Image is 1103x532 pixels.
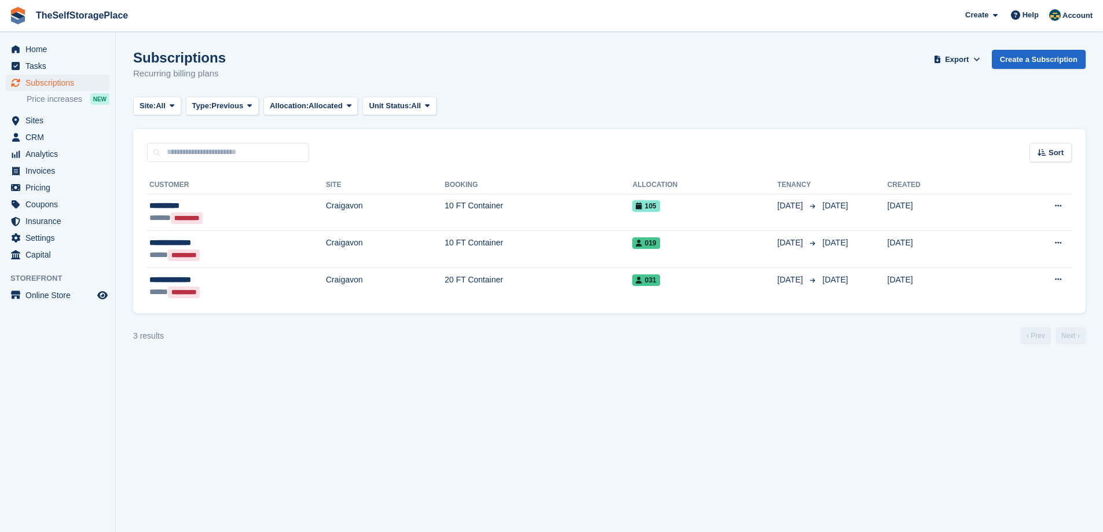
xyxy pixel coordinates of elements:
td: 20 FT Container [445,267,633,304]
nav: Page [1018,327,1088,344]
a: Next [1056,327,1086,344]
span: Coupons [25,196,95,212]
td: [DATE] [888,267,994,304]
div: NEW [90,93,109,105]
td: Craigavon [326,267,445,304]
span: Storefront [10,273,115,284]
span: Create [965,9,988,21]
a: menu [6,163,109,179]
a: menu [6,230,109,246]
span: Allocation: [270,100,309,112]
span: Home [25,41,95,57]
td: [DATE] [888,194,994,231]
a: menu [6,129,109,145]
td: 10 FT Container [445,231,633,268]
a: menu [6,41,109,57]
th: Booking [445,176,633,195]
a: menu [6,196,109,212]
td: Craigavon [326,231,445,268]
span: Settings [25,230,95,246]
span: Unit Status: [369,100,411,112]
th: Created [888,176,994,195]
span: [DATE] [778,237,805,249]
span: 019 [632,237,659,249]
button: Export [932,50,983,69]
button: Type: Previous [186,97,259,116]
a: Preview store [96,288,109,302]
a: Create a Subscription [992,50,1086,69]
button: Site: All [133,97,181,116]
span: Analytics [25,146,95,162]
a: Previous [1021,327,1051,344]
span: Account [1062,10,1093,21]
button: Allocation: Allocated [263,97,358,116]
h1: Subscriptions [133,50,226,65]
a: menu [6,213,109,229]
span: 105 [632,200,659,212]
span: Sites [25,112,95,129]
span: Price increases [27,94,82,105]
span: Tasks [25,58,95,74]
a: menu [6,287,109,303]
img: Gairoid [1049,9,1061,21]
td: 10 FT Container [445,194,633,231]
span: Pricing [25,179,95,196]
span: Invoices [25,163,95,179]
span: Site: [140,100,156,112]
a: menu [6,75,109,91]
span: All [411,100,421,112]
a: menu [6,112,109,129]
span: [DATE] [823,238,848,247]
td: [DATE] [888,231,994,268]
span: [DATE] [823,201,848,210]
span: Capital [25,247,95,263]
div: 3 results [133,330,164,342]
span: Type: [192,100,212,112]
th: Tenancy [778,176,818,195]
span: Export [945,54,969,65]
span: All [156,100,166,112]
span: Insurance [25,213,95,229]
button: Unit Status: All [362,97,436,116]
span: [DATE] [778,274,805,286]
span: 031 [632,274,659,286]
a: Price increases NEW [27,93,109,105]
span: Online Store [25,287,95,303]
a: menu [6,247,109,263]
img: stora-icon-8386f47178a22dfd0bd8f6a31ec36ba5ce8667c1dd55bd0f319d3a0aa187defe.svg [9,7,27,24]
span: [DATE] [823,275,848,284]
a: menu [6,179,109,196]
span: CRM [25,129,95,145]
span: Help [1023,9,1039,21]
a: TheSelfStoragePlace [31,6,133,25]
span: Previous [211,100,243,112]
span: Sort [1049,147,1064,159]
a: menu [6,58,109,74]
span: Allocated [309,100,343,112]
th: Customer [147,176,326,195]
p: Recurring billing plans [133,67,226,80]
span: Subscriptions [25,75,95,91]
span: [DATE] [778,200,805,212]
th: Allocation [632,176,777,195]
th: Site [326,176,445,195]
a: menu [6,146,109,162]
td: Craigavon [326,194,445,231]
